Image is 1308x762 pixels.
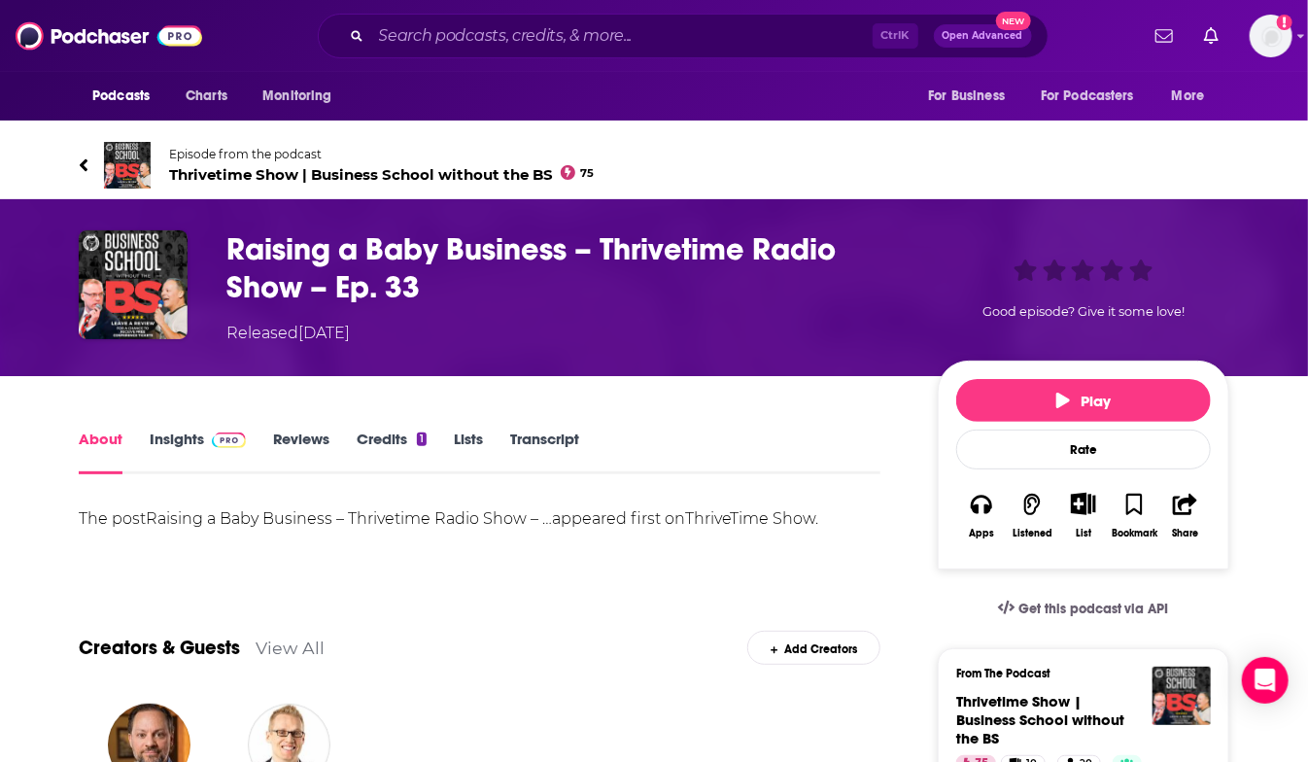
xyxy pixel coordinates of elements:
[173,78,239,115] a: Charts
[1112,528,1157,539] div: Bookmark
[1172,528,1198,539] div: Share
[1028,78,1162,115] button: open menu
[226,230,907,306] h1: Raising a Baby Business – Thrivetime Radio Show – Ep. 33
[1076,527,1091,539] div: List
[1063,493,1103,514] button: Show More Button
[212,433,246,448] img: Podchaser Pro
[371,20,873,52] input: Search podcasts, credits, & more...
[79,636,240,660] a: Creators & Guests
[982,304,1185,319] span: Good episode? Give it some love!
[79,230,188,339] img: Raising a Baby Business – Thrivetime Radio Show – Ep. 33
[79,430,122,474] a: About
[169,165,595,184] span: Thrivetime Show | Business School without the BS
[150,430,246,474] a: InsightsPodchaser Pro
[1250,15,1292,57] img: User Profile
[79,505,880,533] div: The post appeared first on .
[581,169,595,178] span: 75
[1196,19,1226,52] a: Show notifications dropdown
[873,23,918,49] span: Ctrl K
[256,638,325,658] a: View All
[956,430,1211,469] div: Rate
[934,24,1032,48] button: Open AdvancedNew
[169,147,595,161] span: Episode from the podcast
[1160,480,1211,551] button: Share
[79,142,1229,189] a: Thrivetime Show | Business School without the BSEpisode from the podcastThrivetime Show | Busines...
[1277,15,1292,30] svg: Add a profile image
[357,430,427,474] a: Credits1
[1148,19,1181,52] a: Show notifications dropdown
[1007,480,1057,551] button: Listened
[943,31,1023,41] span: Open Advanced
[92,83,150,110] span: Podcasts
[956,379,1211,422] button: Play
[914,78,1029,115] button: open menu
[262,83,331,110] span: Monitoring
[956,667,1195,680] h3: From The Podcast
[273,430,329,474] a: Reviews
[318,14,1049,58] div: Search podcasts, credits, & more...
[104,142,151,189] img: Thrivetime Show | Business School without the BS
[510,430,579,474] a: Transcript
[1109,480,1159,551] button: Bookmark
[1153,667,1211,725] img: Thrivetime Show | Business School without the BS
[417,433,427,446] div: 1
[1041,83,1134,110] span: For Podcasters
[226,322,350,345] div: Released [DATE]
[982,585,1185,633] a: Get this podcast via API
[1158,78,1229,115] button: open menu
[928,83,1005,110] span: For Business
[146,509,552,528] a: Raising a Baby Business – Thrivetime Radio Show – …
[956,692,1124,747] a: Thrivetime Show | Business School without the BS
[1058,480,1109,551] div: Show More ButtonList
[969,528,994,539] div: Apps
[1172,83,1205,110] span: More
[249,78,357,115] button: open menu
[454,430,483,474] a: Lists
[747,631,880,665] div: Add Creators
[1250,15,1292,57] button: Show profile menu
[956,480,1007,551] button: Apps
[16,17,202,54] img: Podchaser - Follow, Share and Rate Podcasts
[1250,15,1292,57] span: Logged in as megcassidy
[685,509,815,528] a: ThriveTime Show
[996,12,1031,30] span: New
[1018,601,1169,617] span: Get this podcast via API
[1242,657,1289,704] div: Open Intercom Messenger
[1013,528,1052,539] div: Listened
[1056,392,1112,410] span: Play
[79,78,175,115] button: open menu
[186,83,227,110] span: Charts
